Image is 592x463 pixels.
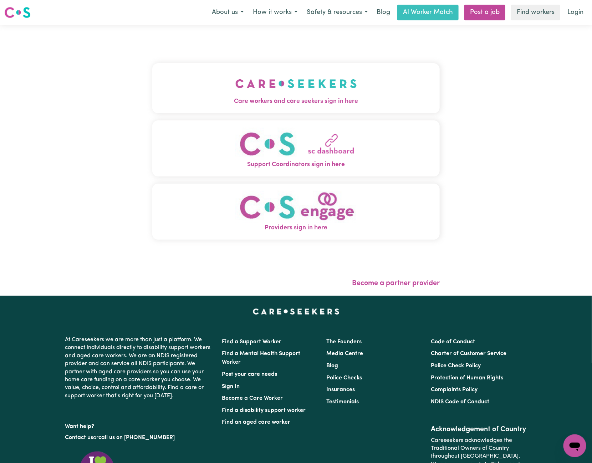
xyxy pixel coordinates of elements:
a: Login [563,5,588,20]
button: About us [207,5,248,20]
span: Providers sign in here [152,223,440,233]
button: Safety & resources [302,5,372,20]
a: Testimonials [326,399,359,405]
a: Blog [326,363,338,369]
span: Care workers and care seekers sign in here [152,97,440,106]
button: Care workers and care seekers sign in here [152,63,440,113]
a: Find a disability support worker [222,408,306,413]
a: AI Worker Match [397,5,459,20]
a: Contact us [65,435,93,440]
a: Insurances [326,387,355,393]
a: Careseekers home page [253,309,340,314]
button: Providers sign in here [152,184,440,240]
p: At Careseekers we are more than just a platform. We connect individuals directly to disability su... [65,333,213,403]
a: Police Check Policy [431,363,481,369]
a: Sign In [222,384,240,389]
button: Support Coordinators sign in here [152,120,440,176]
button: How it works [248,5,302,20]
a: Find a Support Worker [222,339,281,345]
a: Find an aged care worker [222,419,290,425]
a: Media Centre [326,351,363,357]
a: Protection of Human Rights [431,375,504,381]
a: Police Checks [326,375,362,381]
a: Find a Mental Health Support Worker [222,351,300,365]
span: Support Coordinators sign in here [152,160,440,169]
img: Careseekers logo [4,6,31,19]
a: Find workers [511,5,560,20]
a: The Founders [326,339,362,345]
a: Complaints Policy [431,387,478,393]
a: Careseekers logo [4,4,31,21]
a: Charter of Customer Service [431,351,507,357]
p: or [65,431,213,444]
p: Want help? [65,420,213,430]
a: Blog [372,5,394,20]
a: Post a job [464,5,505,20]
h2: Acknowledgement of Country [431,425,527,434]
a: call us on [PHONE_NUMBER] [98,435,175,440]
a: Code of Conduct [431,339,475,345]
a: Become a partner provider [352,280,440,287]
a: NDIS Code of Conduct [431,399,490,405]
iframe: Button to launch messaging window [563,434,586,457]
a: Become a Care Worker [222,395,283,401]
a: Post your care needs [222,372,277,377]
